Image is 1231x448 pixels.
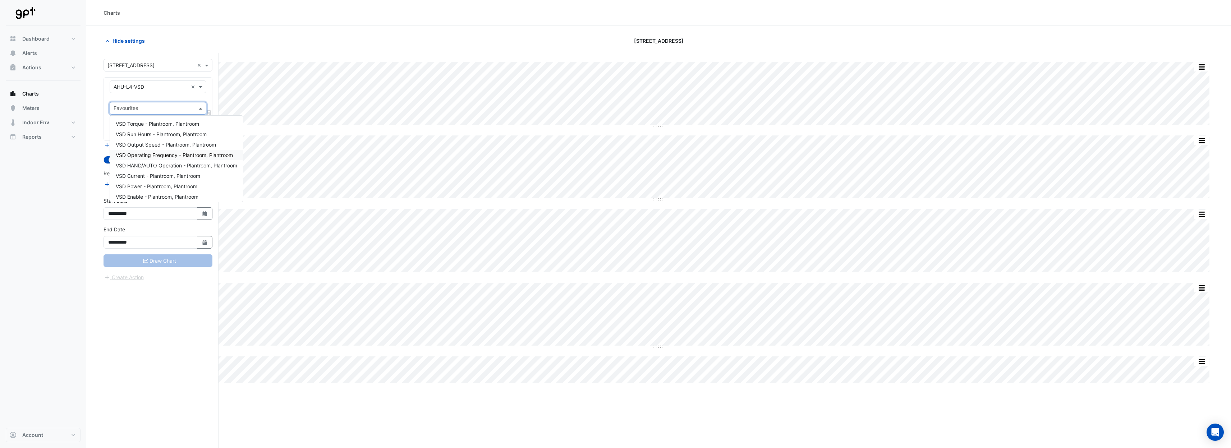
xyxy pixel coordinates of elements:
span: VSD Output Speed - Plantroom, Plantroom [116,142,216,148]
span: Choose Function [206,110,212,116]
span: Clear [191,83,197,91]
button: Dashboard [6,32,81,46]
button: More Options [1194,283,1209,292]
span: VSD Power - Plantroom, Plantroom [116,183,197,189]
span: VSD Operating Frequency - Plantroom, Plantroom [116,152,233,158]
app-escalated-ticket-create-button: Please correct errors first [104,273,144,280]
span: Account [22,431,43,439]
app-icon: Indoor Env [9,119,17,126]
app-icon: Actions [9,64,17,71]
label: End Date [104,226,125,233]
button: Account [6,428,81,442]
span: [STREET_ADDRESS] [634,37,684,45]
ng-dropdown-panel: Options list [110,115,243,202]
span: VSD HAND/AUTO Operation - Plantroom, Plantroom [116,162,237,168]
app-icon: Reports [9,133,17,140]
div: Charts [104,9,120,17]
span: Clear [197,61,203,69]
span: VSD Current - Plantroom, Plantroom [116,173,200,179]
button: Hide settings [104,34,150,47]
span: Hide settings [112,37,145,45]
app-icon: Alerts [9,50,17,57]
button: Charts [6,87,81,101]
button: Reports [6,130,81,144]
button: Add Reference Line [104,180,157,188]
span: Dashboard [22,35,50,42]
img: Company Logo [9,6,41,20]
span: Reports [22,133,42,140]
div: Favourites [112,104,138,114]
button: Indoor Env [6,115,81,130]
button: Meters [6,101,81,115]
fa-icon: Select Date [202,239,208,245]
div: Open Intercom Messenger [1207,424,1224,441]
fa-icon: Select Date [202,211,208,217]
app-icon: Dashboard [9,35,17,42]
span: Actions [22,64,41,71]
span: VSD Run Hours - Plantroom, Plantroom [116,131,207,137]
app-icon: Meters [9,105,17,112]
button: Actions [6,60,81,75]
button: More Options [1194,210,1209,219]
span: Alerts [22,50,37,57]
button: More Options [1194,63,1209,71]
span: Meters [22,105,40,112]
span: Indoor Env [22,119,49,126]
span: VSD Enable - Plantroom, Plantroom [116,194,198,200]
button: More Options [1194,357,1209,366]
button: Alerts [6,46,81,60]
label: Reference Lines [104,170,141,177]
label: Start Date [104,197,128,204]
span: VSD Torque - Plantroom, Plantroom [116,121,199,127]
span: Charts [22,90,39,97]
button: Add Equipment [104,141,147,149]
app-icon: Charts [9,90,17,97]
button: More Options [1194,136,1209,145]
